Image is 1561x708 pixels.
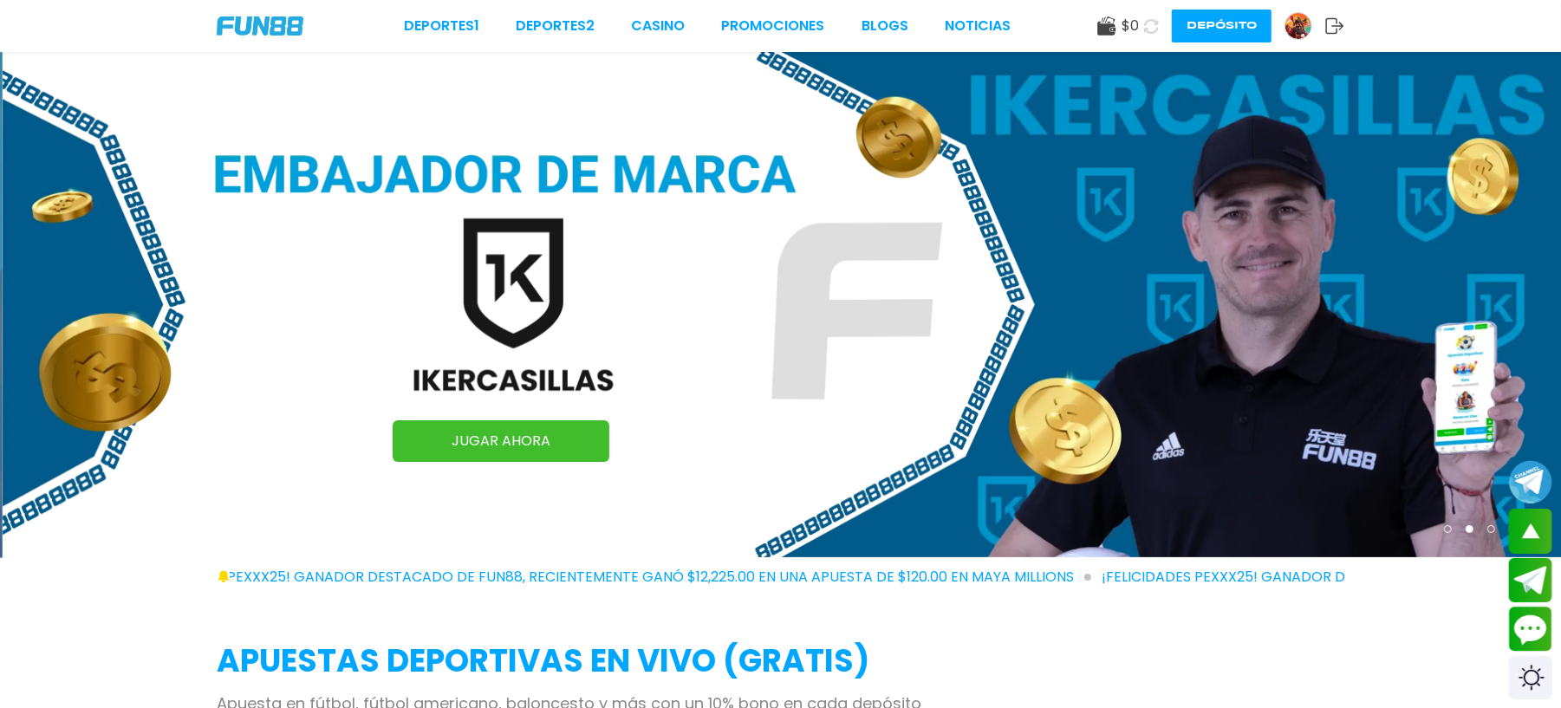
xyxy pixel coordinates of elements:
[134,567,1091,588] span: ¡FELICIDADES pexxx25! GANADOR DESTACADO DE FUN88, RECIENTEMENTE GANÓ $12,225.00 EN UNA APUESTA DE...
[217,16,303,36] img: Company Logo
[1509,509,1552,554] button: scroll up
[631,16,685,36] a: CASINO
[1172,10,1272,42] button: Depósito
[1509,558,1552,603] button: Join telegram
[722,16,825,36] a: Promociones
[945,16,1011,36] a: NOTICIAS
[1285,13,1311,39] img: Avatar
[404,16,479,36] a: Deportes1
[1285,12,1325,40] a: Avatar
[1122,16,1139,36] span: $ 0
[217,638,1344,685] h2: APUESTAS DEPORTIVAS EN VIVO (gratis)
[1509,656,1552,699] div: Switch theme
[1509,607,1552,652] button: Contact customer service
[516,16,595,36] a: Deportes2
[1509,459,1552,504] button: Join telegram channel
[393,420,609,462] a: JUGAR AHORA
[862,16,908,36] a: BLOGS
